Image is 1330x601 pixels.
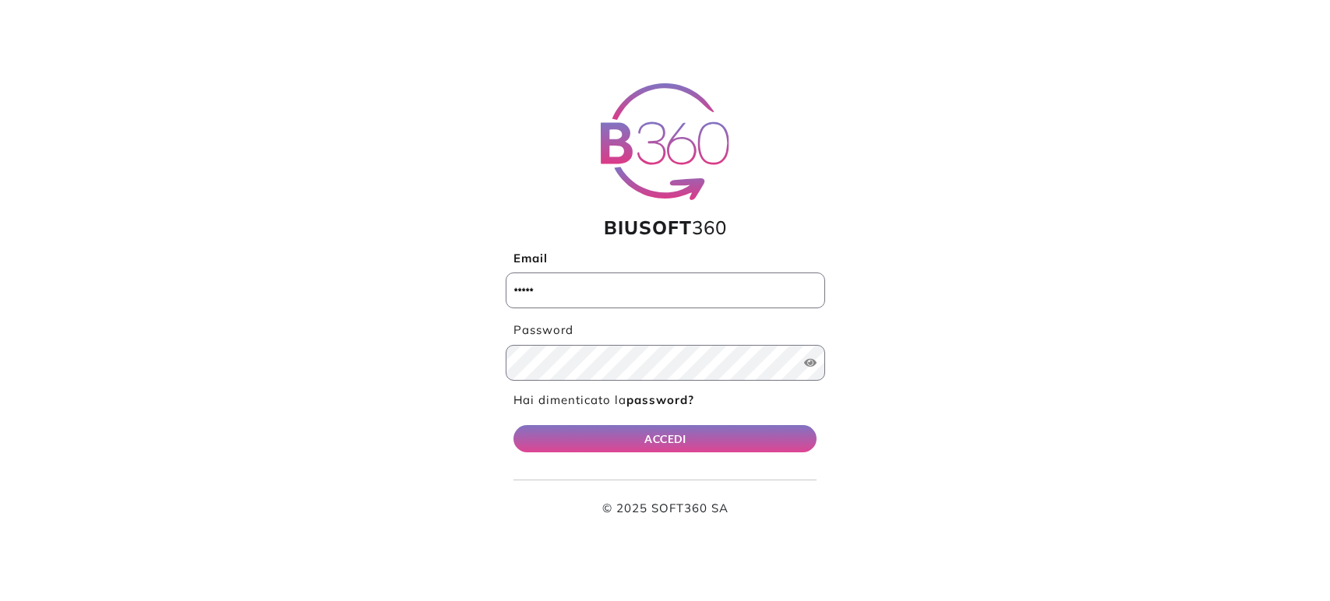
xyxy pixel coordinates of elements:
[513,500,817,518] p: © 2025 SOFT360 SA
[506,322,825,339] label: Password
[604,216,692,239] span: BIUSOFT
[513,251,548,265] b: Email
[506,216,825,239] h1: 360
[513,392,694,407] a: Hai dimenticato lapassword?
[513,425,817,452] button: ACCEDI
[626,392,694,407] b: password?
